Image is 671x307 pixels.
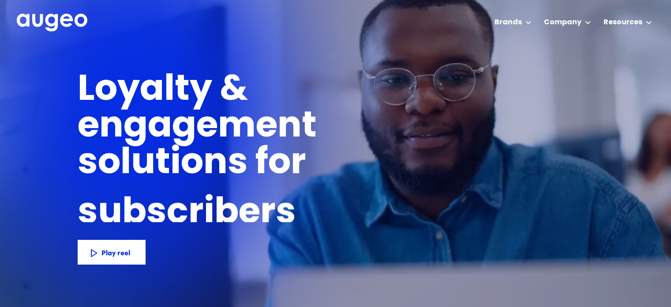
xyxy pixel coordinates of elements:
[544,17,581,28] div: Company
[78,196,296,232] h1: subscribers
[78,240,146,265] a: Play reel
[604,17,642,28] div: Resources
[17,14,87,32] a: home
[17,14,87,32] img: Augeo's full logo in white.
[78,72,459,182] h1: Loyalty & engagement solutions for
[495,17,522,28] div: Brands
